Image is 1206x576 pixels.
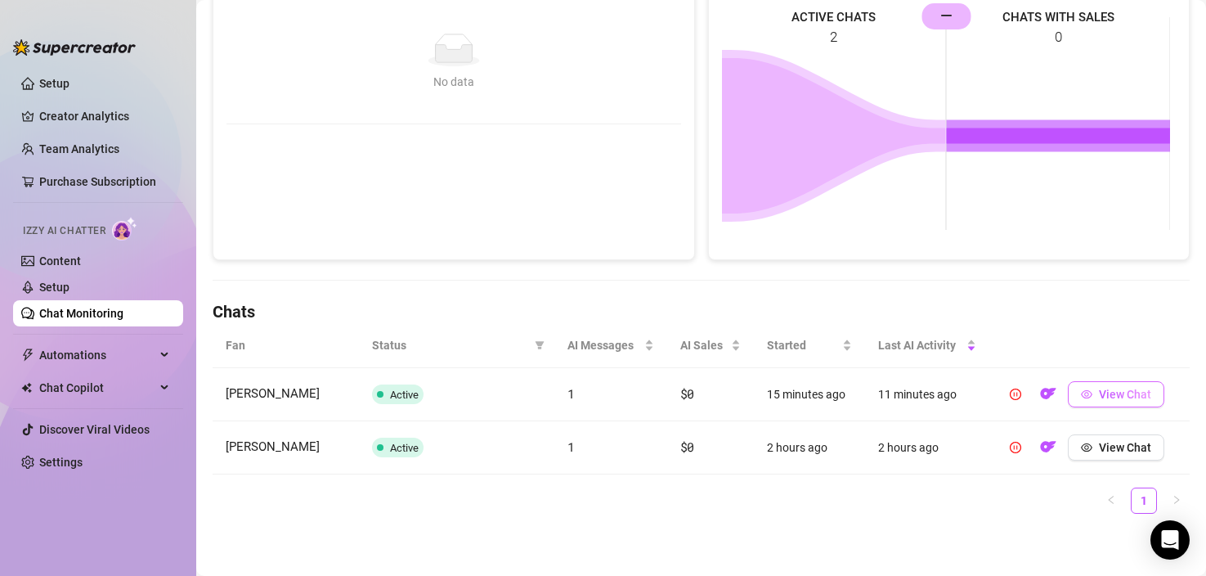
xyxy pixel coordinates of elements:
span: [PERSON_NAME] [226,439,320,454]
span: left [1106,495,1116,505]
img: OF [1040,439,1056,455]
span: AI Sales [680,336,728,354]
span: Started [767,336,839,354]
img: AI Chatter [112,217,137,241]
span: eye [1081,389,1092,400]
img: Chat Copilot [21,382,32,394]
a: OF [1035,391,1061,404]
span: Automations [39,342,155,368]
th: AI Sales [667,323,754,368]
span: $0 [680,439,694,455]
td: 2 hours ago [865,421,989,475]
th: Last AI Activity [865,323,989,368]
img: OF [1040,385,1056,402]
a: Creator Analytics [39,103,170,129]
img: logo-BBDzfeDw.svg [13,39,136,56]
button: OF [1035,381,1061,407]
a: Setup [39,281,69,294]
a: Discover Viral Videos [39,423,150,436]
td: 11 minutes ago [865,368,989,421]
td: 2 hours ago [754,421,865,475]
span: AI Messages [567,336,640,354]
th: Started [754,323,865,368]
a: OF [1035,444,1061,457]
span: thunderbolt [21,349,34,362]
span: eye [1081,442,1092,453]
span: filter [535,340,545,350]
th: AI Messages [554,323,666,368]
span: Active [390,389,419,401]
a: Chat Monitoring [39,307,123,320]
span: right [1172,495,1181,505]
span: View Chat [1099,441,1151,454]
span: Status [372,336,528,354]
button: View Chat [1068,381,1164,407]
span: filter [531,333,548,358]
span: [PERSON_NAME] [226,386,320,401]
th: Fan [213,323,359,368]
span: $0 [680,385,694,402]
button: left [1098,488,1124,514]
span: View Chat [1099,388,1151,401]
span: pause-circle [1010,389,1021,400]
a: 1 [1132,488,1156,513]
button: View Chat [1068,434,1164,461]
a: Settings [39,456,83,469]
a: Team Analytics [39,142,119,155]
td: 15 minutes ago [754,368,865,421]
span: 1 [567,385,575,402]
span: Chat Copilot [39,375,155,401]
span: Active [390,442,419,454]
span: Izzy AI Chatter [23,223,105,239]
li: 1 [1131,488,1157,514]
li: Previous Page [1098,488,1124,514]
span: Last AI Activity [878,336,963,354]
button: right [1163,488,1190,514]
span: 1 [567,439,575,455]
button: OF [1035,434,1061,461]
div: No data [243,73,665,91]
h4: Chats [213,300,1190,323]
a: Purchase Subscription [39,169,170,195]
span: pause-circle [1010,442,1021,453]
li: Next Page [1163,488,1190,514]
a: Setup [39,77,69,90]
a: Content [39,254,81,268]
div: Open Intercom Messenger [1150,520,1190,560]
